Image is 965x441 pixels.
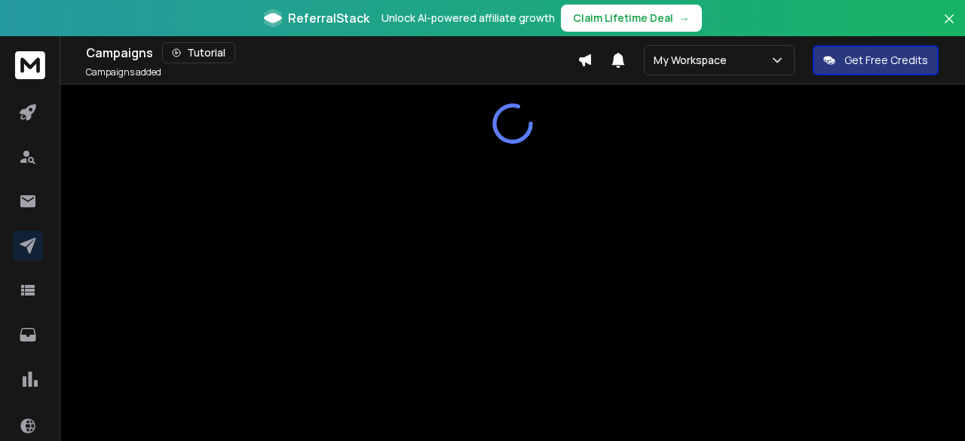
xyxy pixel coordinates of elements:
button: Get Free Credits [813,45,939,75]
p: Get Free Credits [844,53,928,68]
button: Tutorial [162,42,235,63]
span: ReferralStack [288,9,369,27]
p: My Workspace [654,53,733,68]
p: Campaigns added [86,66,161,78]
button: Claim Lifetime Deal→ [561,5,702,32]
button: Close banner [939,9,959,45]
span: → [679,11,690,26]
p: Unlock AI-powered affiliate growth [381,11,555,26]
div: Campaigns [86,42,577,63]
